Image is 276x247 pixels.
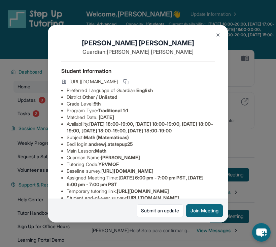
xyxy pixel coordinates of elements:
li: Subject : [67,134,215,141]
li: Tutoring Code : [67,161,215,168]
span: Other / Unlisted [82,94,117,100]
span: [DATE] [99,114,114,120]
li: Matched Date: [67,114,215,121]
span: [DATE] 6:00 pm - 7:00 pm PST, [DATE] 6:00 pm - 7:00 pm PST [67,175,204,187]
li: Availability: [67,121,215,134]
li: Baseline survey : [67,168,215,174]
img: Close Icon [215,32,221,38]
li: Temporary tutoring link : [67,188,215,195]
span: andrewj.atstepup25 [89,141,133,147]
span: [URL][DOMAIN_NAME] [69,78,118,85]
span: [URL][DOMAIN_NAME] [101,168,153,174]
span: Traditional 1:1 [98,108,128,113]
h1: [PERSON_NAME] [PERSON_NAME] [61,38,215,48]
button: Join Meeting [186,204,223,217]
span: [PERSON_NAME] [101,155,140,160]
li: Grade Level: [67,100,215,107]
li: District: [67,94,215,100]
button: Copy link [122,78,130,86]
span: 5th [94,101,101,107]
span: [DATE] 18:00-19:00, [DATE] 18:00-19:00, [DATE] 18:00-19:00, [DATE] 18:00-19:00, [DATE] 18:00-19:00 [67,121,213,133]
p: Guardian: [PERSON_NAME] [PERSON_NAME] [61,48,215,56]
span: Math (Matemáticas) [84,134,129,140]
li: Student end-of-year survey : [67,195,215,201]
span: Math [95,148,106,154]
a: Submit an update [137,204,183,217]
button: chat-button [252,223,271,242]
li: Main Lesson : [67,148,215,154]
li: Program Type: [67,107,215,114]
li: Guardian Name : [67,154,215,161]
li: Eedi login : [67,141,215,148]
span: YRVMQF [98,161,119,167]
li: Preferred Language of Guardian: [67,87,215,94]
li: Assigned Meeting Time : [67,174,215,188]
span: [URL][DOMAIN_NAME] [127,195,179,201]
span: English [136,87,153,93]
span: [URL][DOMAIN_NAME] [117,188,169,194]
h4: Student Information [61,67,215,75]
